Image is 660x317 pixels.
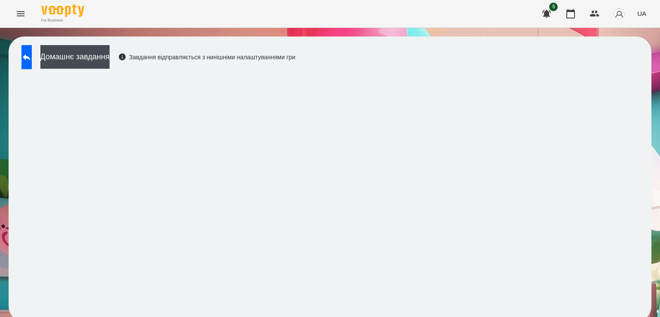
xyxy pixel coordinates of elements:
span: For Business [41,18,84,23]
button: Домашнє завдання [40,45,110,69]
span: 5 [549,3,558,11]
img: Voopty Logo [41,4,84,17]
button: UA [634,6,650,21]
div: Завдання відправляється з нинішніми налаштуваннями гри [118,53,296,61]
button: Menu [10,3,31,24]
img: avatar_s.png [613,8,625,20]
span: UA [637,9,646,18]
